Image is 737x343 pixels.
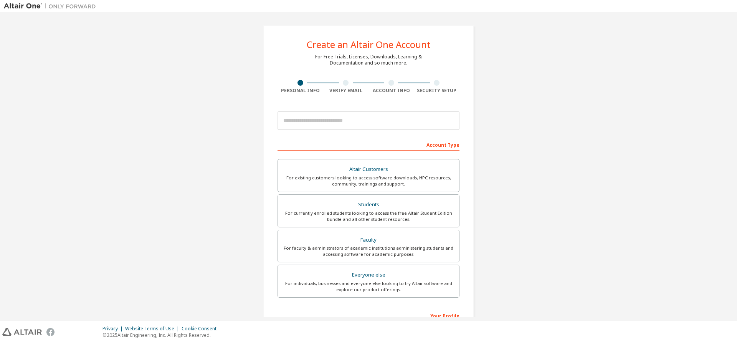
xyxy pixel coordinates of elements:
img: Altair One [4,2,100,10]
div: Personal Info [278,88,323,94]
div: Create an Altair One Account [307,40,431,49]
div: Faculty [283,235,454,245]
div: For Free Trials, Licenses, Downloads, Learning & Documentation and so much more. [315,54,422,66]
div: For faculty & administrators of academic institutions administering students and accessing softwa... [283,245,454,257]
div: Privacy [102,326,125,332]
div: Students [283,199,454,210]
div: Website Terms of Use [125,326,182,332]
div: Everyone else [283,270,454,280]
p: © 2025 Altair Engineering, Inc. All Rights Reserved. [102,332,221,338]
div: Verify Email [323,88,369,94]
div: Account Type [278,138,459,151]
div: For currently enrolled students looking to access the free Altair Student Edition bundle and all ... [283,210,454,222]
img: facebook.svg [46,328,55,336]
div: Account Info [368,88,414,94]
div: Cookie Consent [182,326,221,332]
div: For individuals, businesses and everyone else looking to try Altair software and explore our prod... [283,280,454,293]
img: altair_logo.svg [2,328,42,336]
div: Security Setup [414,88,460,94]
div: For existing customers looking to access software downloads, HPC resources, community, trainings ... [283,175,454,187]
div: Altair Customers [283,164,454,175]
div: Your Profile [278,309,459,321]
